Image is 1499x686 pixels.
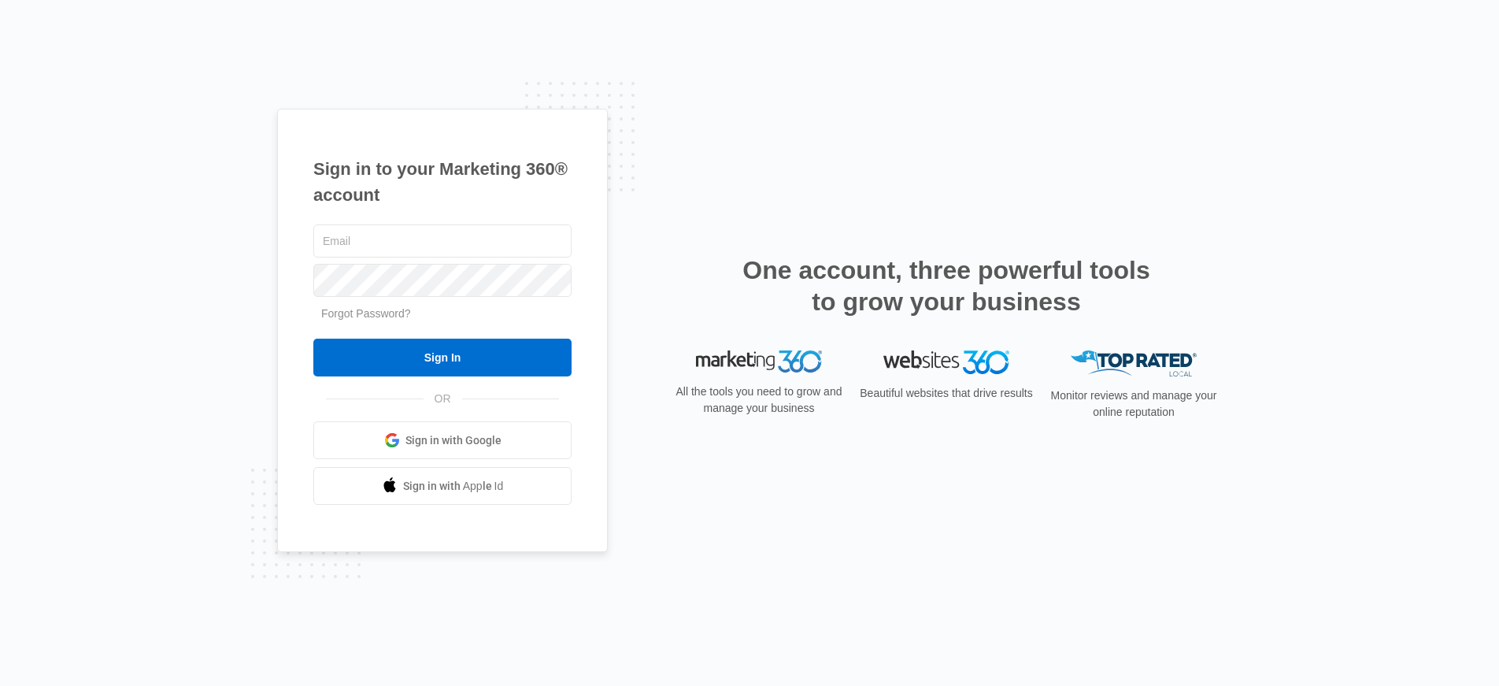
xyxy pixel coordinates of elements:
[321,307,411,320] a: Forgot Password?
[313,421,572,459] a: Sign in with Google
[1071,350,1197,376] img: Top Rated Local
[883,350,1009,373] img: Websites 360
[405,432,502,449] span: Sign in with Google
[738,254,1155,317] h2: One account, three powerful tools to grow your business
[313,156,572,208] h1: Sign in to your Marketing 360® account
[671,384,847,417] p: All the tools you need to grow and manage your business
[313,224,572,258] input: Email
[424,391,462,407] span: OR
[696,350,822,373] img: Marketing 360
[858,385,1034,402] p: Beautiful websites that drive results
[1046,387,1222,421] p: Monitor reviews and manage your online reputation
[403,478,504,495] span: Sign in with Apple Id
[313,339,572,376] input: Sign In
[313,467,572,505] a: Sign in with Apple Id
